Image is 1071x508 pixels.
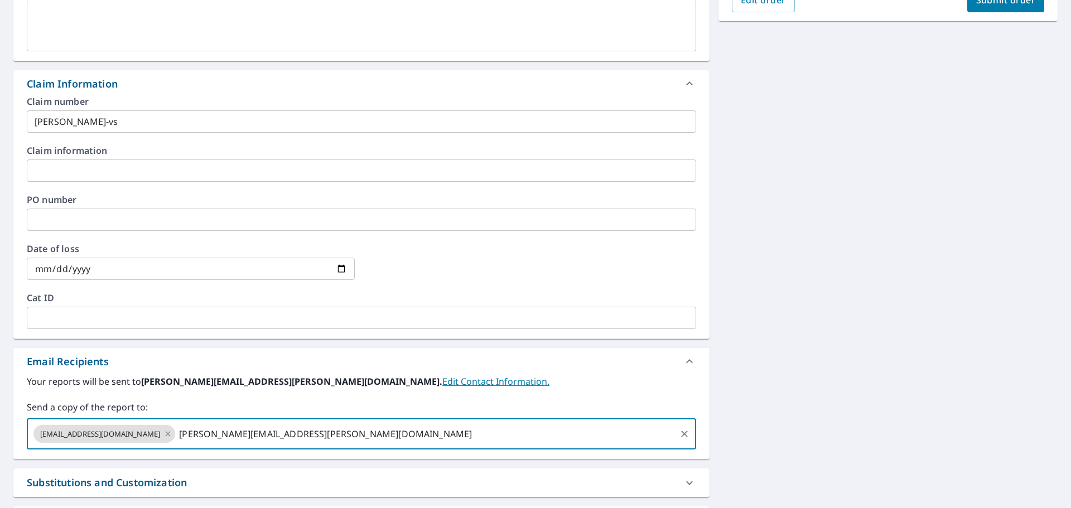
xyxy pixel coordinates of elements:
[27,195,696,204] label: PO number
[33,429,167,439] span: [EMAIL_ADDRESS][DOMAIN_NAME]
[677,426,692,442] button: Clear
[27,76,118,91] div: Claim Information
[27,244,355,253] label: Date of loss
[141,375,442,388] b: [PERSON_NAME][EMAIL_ADDRESS][PERSON_NAME][DOMAIN_NAME].
[13,70,710,97] div: Claim Information
[13,348,710,375] div: Email Recipients
[442,375,549,388] a: EditContactInfo
[13,468,710,497] div: Substitutions and Customization
[27,97,696,106] label: Claim number
[27,354,109,369] div: Email Recipients
[27,475,187,490] div: Substitutions and Customization
[27,146,696,155] label: Claim information
[33,425,175,443] div: [EMAIL_ADDRESS][DOMAIN_NAME]
[27,293,696,302] label: Cat ID
[27,400,696,414] label: Send a copy of the report to:
[27,375,696,388] label: Your reports will be sent to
